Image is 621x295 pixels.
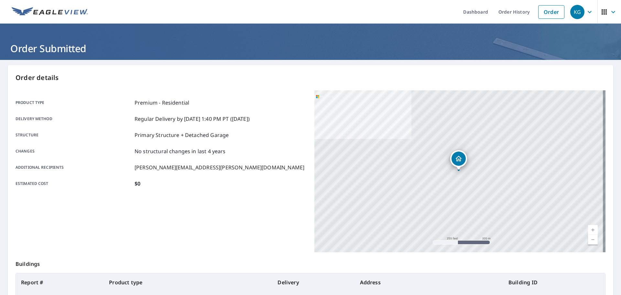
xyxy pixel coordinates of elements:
[16,252,605,273] p: Buildings
[272,273,354,291] th: Delivery
[135,147,226,155] p: No structural changes in last 4 years
[16,273,104,291] th: Report #
[8,42,613,55] h1: Order Submitted
[570,5,584,19] div: KG
[135,180,140,187] p: $0
[16,99,132,107] p: Product type
[355,273,503,291] th: Address
[104,273,272,291] th: Product type
[538,5,564,19] a: Order
[135,164,304,171] p: [PERSON_NAME][EMAIL_ADDRESS][PERSON_NAME][DOMAIN_NAME]
[135,115,250,123] p: Regular Delivery by [DATE] 1:40 PM PT ([DATE])
[588,235,598,244] a: Current Level 17, Zoom Out
[16,164,132,171] p: Additional recipients
[16,131,132,139] p: Structure
[12,7,88,17] img: EV Logo
[16,180,132,187] p: Estimated cost
[16,147,132,155] p: Changes
[588,225,598,235] a: Current Level 17, Zoom In
[16,73,605,83] p: Order details
[503,273,605,291] th: Building ID
[135,99,189,107] p: Premium - Residential
[16,115,132,123] p: Delivery method
[450,150,467,170] div: Dropped pin, building 1, Residential property, 3212 Brixton Dr Fort Worth, TX 76137
[135,131,229,139] p: Primary Structure + Detached Garage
